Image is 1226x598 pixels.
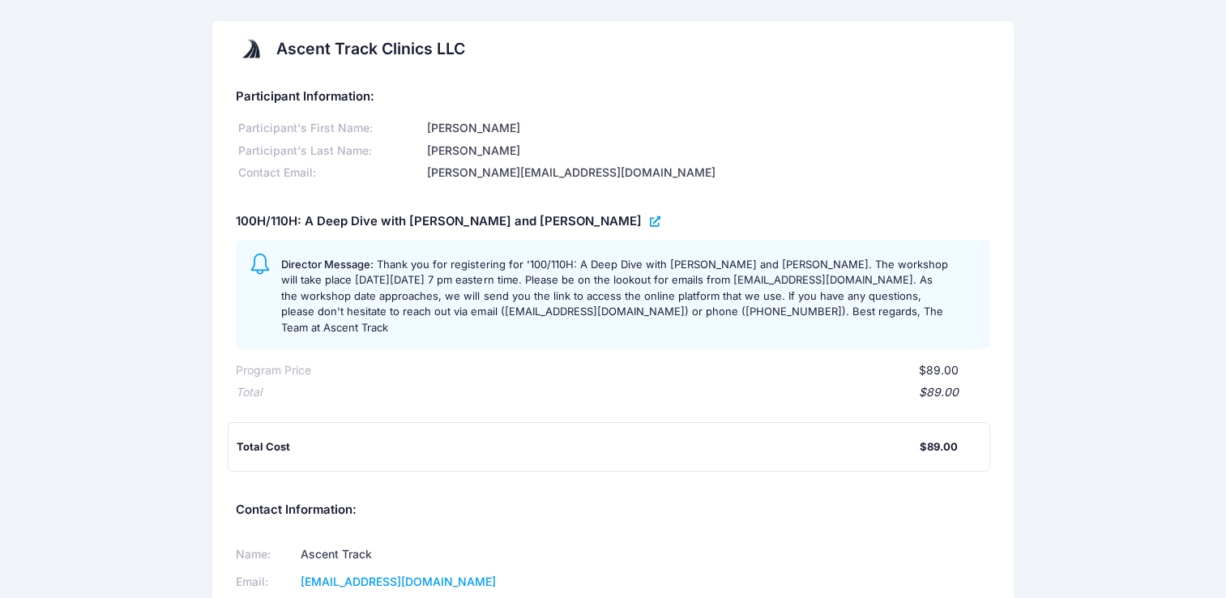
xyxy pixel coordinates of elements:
div: $89.00 [262,384,959,401]
span: Director Message: [281,258,374,271]
td: Name: [236,541,295,569]
h5: Contact Information: [236,503,990,518]
h2: Ascent Track Clinics LLC [276,40,465,58]
div: Total [236,384,262,401]
div: [PERSON_NAME] [425,120,990,137]
div: Contact Email: [236,164,425,182]
h5: Participant Information: [236,90,990,105]
a: View Registration Details [650,214,663,229]
span: Thank you for registering for '100/110H: A Deep Dive with [PERSON_NAME] and [PERSON_NAME]. The wo... [281,258,947,334]
td: Email: [236,569,295,596]
div: [PERSON_NAME][EMAIL_ADDRESS][DOMAIN_NAME] [425,164,990,182]
div: [PERSON_NAME] [425,143,990,160]
td: Ascent Track [295,541,592,569]
div: Program Price [236,362,311,379]
div: Participant's First Name: [236,120,425,137]
a: [EMAIL_ADDRESS][DOMAIN_NAME] [301,575,496,588]
h5: 100H/110H: A Deep Dive with [PERSON_NAME] and [PERSON_NAME] [236,215,642,229]
div: Total Cost [237,439,920,455]
div: $89.00 [920,439,958,455]
span: $89.00 [919,363,959,377]
div: Participant's Last Name: [236,143,425,160]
